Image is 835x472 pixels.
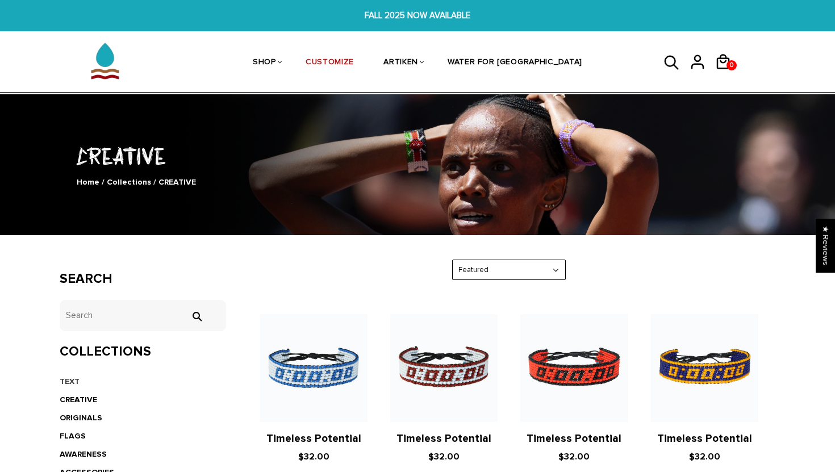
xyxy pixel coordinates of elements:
span: 0 [727,57,736,73]
a: ARTIKEN [383,33,418,93]
span: $32.00 [428,451,460,462]
a: CREATIVE [60,395,97,404]
input: Search [185,311,208,321]
span: / [102,177,105,187]
a: FLAGS [60,431,86,441]
a: AWARENESS [60,449,107,459]
input: Search [60,300,226,331]
a: 0 [715,74,740,76]
a: Timeless Potential [266,432,361,445]
span: FALL 2025 NOW AVAILABLE [257,9,578,22]
span: $32.00 [689,451,720,462]
span: / [153,177,156,187]
a: ORIGINALS [60,413,102,423]
a: Timeless Potential [396,432,491,445]
h3: Collections [60,344,226,360]
a: Home [77,177,99,187]
span: $32.00 [298,451,329,462]
h3: Search [60,271,226,287]
a: TEXT [60,377,80,386]
span: $32.00 [558,451,590,462]
a: WATER FOR [GEOGRAPHIC_DATA] [448,33,582,93]
h1: CREATIVE [60,140,775,170]
a: CUSTOMIZE [306,33,354,93]
span: CREATIVE [158,177,196,187]
div: Click to open Judge.me floating reviews tab [816,219,835,273]
a: Collections [107,177,151,187]
a: Timeless Potential [527,432,621,445]
a: Timeless Potential [657,432,752,445]
a: SHOP [253,33,276,93]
